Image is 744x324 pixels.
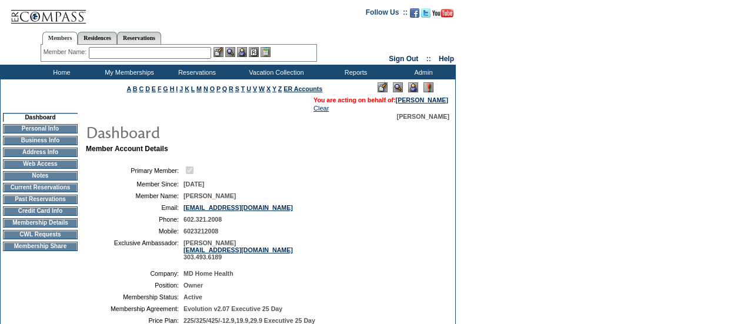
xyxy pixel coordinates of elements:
img: pgTtlDashboard.gif [85,120,321,143]
a: D [145,85,150,92]
a: G [163,85,168,92]
a: Members [42,32,78,45]
img: Impersonate [408,82,418,92]
a: A [127,85,131,92]
a: Help [439,55,454,63]
a: L [191,85,195,92]
a: U [246,85,251,92]
td: Price Plan: [91,317,179,324]
td: Phone: [91,216,179,223]
td: Membership Details [3,218,78,228]
a: Become our fan on Facebook [410,12,419,19]
a: E [152,85,156,92]
b: Member Account Details [86,145,168,153]
td: Web Access [3,159,78,169]
td: Member Name: [91,192,179,199]
a: H [170,85,175,92]
a: Clear [313,105,329,112]
img: Subscribe to our YouTube Channel [432,9,453,18]
a: Follow us on Twitter [421,12,431,19]
td: Membership Status: [91,293,179,300]
a: O [210,85,215,92]
a: J [179,85,183,92]
div: Member Name: [44,47,89,57]
a: [EMAIL_ADDRESS][DOMAIN_NAME] [184,246,293,253]
td: Personal Info [3,124,78,133]
td: Past Reservations [3,195,78,204]
td: Reports [321,65,388,79]
a: I [176,85,178,92]
span: MD Home Health [184,270,233,277]
img: View Mode [393,82,403,92]
span: :: [426,55,431,63]
td: Notes [3,171,78,181]
td: Address Info [3,148,78,157]
td: Primary Member: [91,165,179,176]
a: [EMAIL_ADDRESS][DOMAIN_NAME] [184,204,293,211]
img: Follow us on Twitter [421,8,431,18]
a: W [259,85,265,92]
td: Business Info [3,136,78,145]
td: Reservations [162,65,229,79]
td: Dashboard [3,113,78,122]
a: X [266,85,271,92]
a: S [235,85,239,92]
img: b_calculator.gif [261,47,271,57]
span: 6023212008 [184,228,218,235]
td: Home [26,65,94,79]
td: Current Reservations [3,183,78,192]
span: Active [184,293,202,300]
img: b_edit.gif [213,47,223,57]
a: T [241,85,245,92]
img: Impersonate [237,47,247,57]
td: Member Since: [91,181,179,188]
a: N [203,85,208,92]
td: My Memberships [94,65,162,79]
span: 225/325/425/-12.9,19.9,29.9 Executive 25 Day [184,317,315,324]
a: Subscribe to our YouTube Channel [432,12,453,19]
span: You are acting on behalf of: [313,96,448,103]
span: [PERSON_NAME] [397,113,449,120]
td: Follow Us :: [366,7,408,21]
td: Credit Card Info [3,206,78,216]
td: Company: [91,270,179,277]
a: K [185,85,189,92]
a: M [196,85,202,92]
span: Evolution v2.07 Executive 25 Day [184,305,282,312]
td: Membership Agreement: [91,305,179,312]
a: B [133,85,138,92]
a: F [158,85,162,92]
a: P [216,85,221,92]
td: CWL Requests [3,230,78,239]
img: View [225,47,235,57]
a: R [229,85,233,92]
td: Mobile: [91,228,179,235]
td: Exclusive Ambassador: [91,239,179,260]
td: Membership Share [3,242,78,251]
td: Admin [388,65,456,79]
a: Reservations [117,32,161,44]
a: [PERSON_NAME] [396,96,448,103]
span: [PERSON_NAME] [184,192,236,199]
img: Log Concern/Member Elevation [423,82,433,92]
img: Become our fan on Facebook [410,8,419,18]
a: Q [222,85,227,92]
span: 602.321.2008 [184,216,222,223]
td: Vacation Collection [229,65,321,79]
td: Position: [91,282,179,289]
a: Sign Out [389,55,418,63]
td: Email: [91,204,179,211]
a: Z [278,85,282,92]
a: C [139,85,144,92]
a: ER Accounts [283,85,322,92]
span: [DATE] [184,181,204,188]
a: V [253,85,257,92]
a: Residences [78,32,117,44]
img: Edit Mode [378,82,388,92]
span: Owner [184,282,203,289]
img: Reservations [249,47,259,57]
span: [PERSON_NAME] 303.493.6189 [184,239,293,260]
a: Y [272,85,276,92]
